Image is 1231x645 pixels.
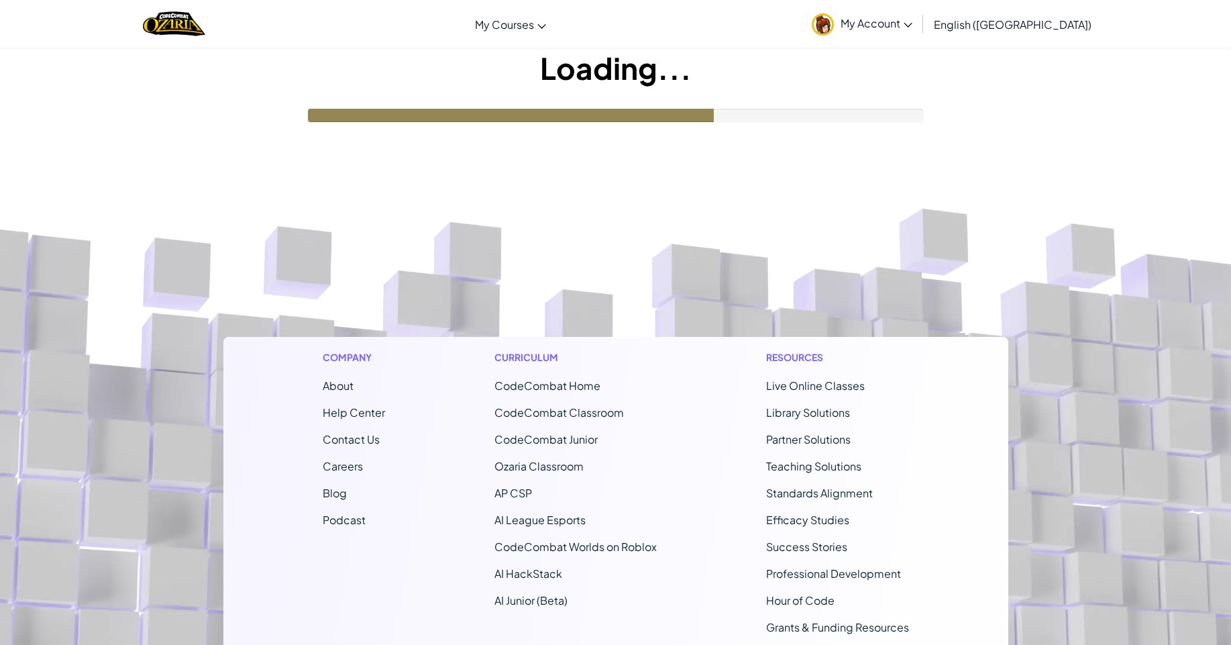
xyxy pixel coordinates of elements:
a: Help Center [323,405,385,419]
a: Careers [323,459,363,473]
a: Ozaria by CodeCombat logo [143,10,205,38]
span: CodeCombat Home [494,379,600,393]
a: Ozaria Classroom [494,459,584,473]
a: Hour of Code [766,593,835,607]
a: CodeCombat Junior [494,432,598,446]
a: Library Solutions [766,405,850,419]
a: Grants & Funding Resources [766,620,909,634]
img: avatar [812,13,834,36]
a: AP CSP [494,486,532,500]
a: AI HackStack [494,566,562,581]
a: AI Junior (Beta) [494,593,568,607]
a: About [323,379,354,393]
a: Live Online Classes [766,379,865,393]
a: Standards Alignment [766,486,873,500]
span: My Account [841,16,912,30]
a: Blog [323,486,347,500]
a: AI League Esports [494,513,586,527]
a: CodeCombat Worlds on Roblox [494,540,657,554]
a: English ([GEOGRAPHIC_DATA]) [927,6,1098,42]
a: My Account [805,3,919,45]
a: Partner Solutions [766,432,851,446]
h1: Curriculum [494,350,657,364]
a: CodeCombat Classroom [494,405,624,419]
h1: Resources [766,350,909,364]
a: Professional Development [766,566,901,581]
span: English ([GEOGRAPHIC_DATA]) [934,17,1091,32]
a: Teaching Solutions [766,459,861,473]
a: Efficacy Studies [766,513,849,527]
a: My Courses [468,6,553,42]
img: Home [143,10,205,38]
span: My Courses [475,17,534,32]
a: Success Stories [766,540,847,554]
h1: Company [323,350,385,364]
a: Podcast [323,513,366,527]
span: Contact Us [323,432,380,446]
